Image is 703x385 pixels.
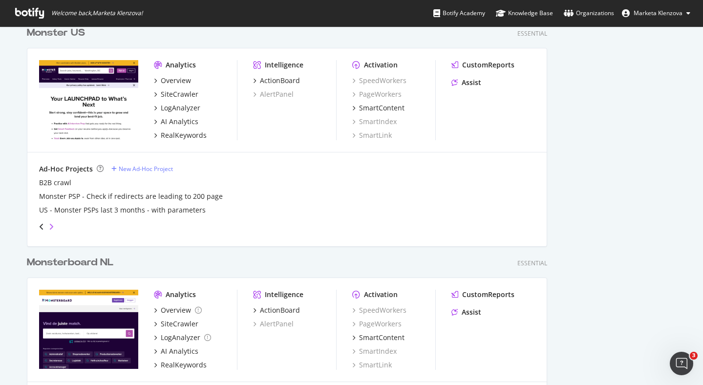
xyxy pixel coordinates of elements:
div: Knowledge Base [496,8,553,18]
a: US - Monster PSPs last 3 months - with parameters [39,205,206,215]
a: SmartIndex [352,117,397,127]
a: Assist [451,307,481,317]
div: Essential [517,29,547,38]
div: Botify Academy [433,8,485,18]
img: www.monster.com [39,60,138,139]
div: Assist [462,78,481,87]
a: SiteCrawler [154,319,198,329]
a: PageWorkers [352,89,402,99]
img: www.monsterboard.nl [39,290,138,369]
div: SmartContent [359,333,405,342]
span: Welcome back, Marketa Klenzova ! [51,9,143,17]
a: B2B crawl [39,178,71,188]
a: ActionBoard [253,76,300,86]
a: RealKeywords [154,360,207,370]
a: SmartIndex [352,346,397,356]
a: SmartLink [352,360,392,370]
a: AlertPanel [253,319,294,329]
a: Monsterboard NL [27,256,117,270]
div: SmartContent [359,103,405,113]
a: LogAnalyzer [154,333,211,342]
div: Activation [364,60,398,70]
a: Overview [154,76,191,86]
div: Analytics [166,290,196,299]
div: Intelligence [265,290,303,299]
div: angle-left [35,219,48,235]
div: CustomReports [462,290,514,299]
a: AI Analytics [154,346,198,356]
div: New Ad-Hoc Project [119,165,173,173]
a: ActionBoard [253,305,300,315]
div: AI Analytics [161,117,198,127]
a: CustomReports [451,290,514,299]
button: Marketa Klenzova [614,5,698,21]
div: CustomReports [462,60,514,70]
div: Overview [161,305,191,315]
div: Overview [161,76,191,86]
a: Assist [451,78,481,87]
a: AI Analytics [154,117,198,127]
div: LogAnalyzer [161,333,200,342]
div: Assist [462,307,481,317]
a: PageWorkers [352,319,402,329]
a: RealKeywords [154,130,207,140]
div: Essential [517,259,547,267]
div: Ad-Hoc Projects [39,164,93,174]
div: Activation [364,290,398,299]
div: SiteCrawler [161,89,198,99]
div: SiteCrawler [161,319,198,329]
div: AI Analytics [161,346,198,356]
div: ActionBoard [260,305,300,315]
span: Marketa Klenzova [634,9,682,17]
a: CustomReports [451,60,514,70]
span: 3 [690,352,698,360]
div: Monsterboard NL [27,256,113,270]
a: LogAnalyzer [154,103,200,113]
a: SmartLink [352,130,392,140]
div: Intelligence [265,60,303,70]
a: Monster US [27,26,89,40]
a: SpeedWorkers [352,76,406,86]
a: SpeedWorkers [352,305,406,315]
div: LogAnalyzer [161,103,200,113]
iframe: Intercom live chat [670,352,693,375]
div: angle-right [48,222,55,232]
div: Organizations [564,8,614,18]
a: Overview [154,305,202,315]
a: New Ad-Hoc Project [111,165,173,173]
div: Analytics [166,60,196,70]
a: SmartContent [352,333,405,342]
a: AlertPanel [253,89,294,99]
div: Monster US [27,26,85,40]
a: Monster PSP - Check if redirects are leading to 200 page [39,192,223,201]
a: SiteCrawler [154,89,198,99]
div: RealKeywords [161,360,207,370]
div: RealKeywords [161,130,207,140]
div: ActionBoard [260,76,300,86]
a: SmartContent [352,103,405,113]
